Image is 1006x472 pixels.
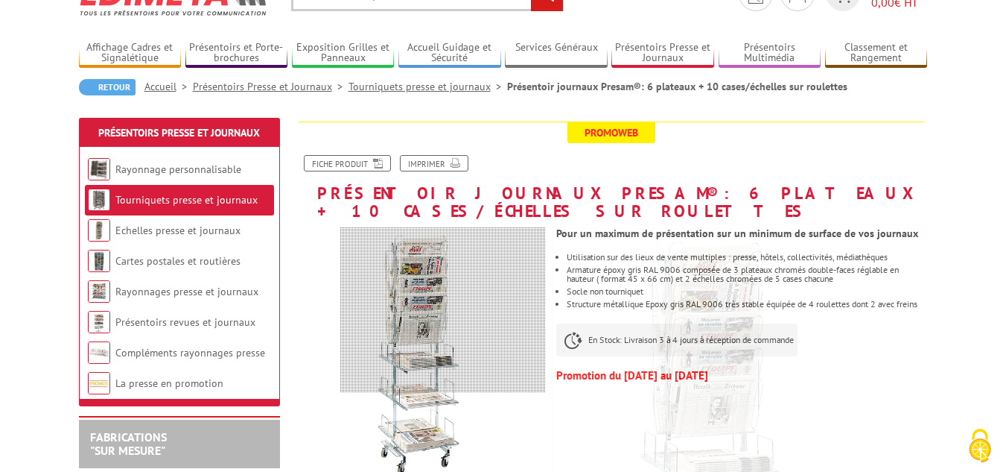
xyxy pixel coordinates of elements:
a: Imprimer [400,155,468,172]
img: Cookies (fenêtre modale) [961,427,999,465]
a: Compléments rayonnages presse [115,346,265,359]
a: Présentoirs Presse et Journaux [611,41,714,66]
a: Retour [79,79,136,95]
a: Exposition Grilles et Panneaux [292,41,395,66]
a: Tourniquets presse et journaux [348,80,507,93]
a: Présentoirs Presse et Journaux [98,126,260,139]
img: Compléments rayonnages presse [88,342,110,364]
li: Présentoir journaux Presam®: 6 plateaux + 10 cases/échelles sur roulettes [507,79,847,94]
a: Services Généraux [505,41,608,66]
button: Cookies (fenêtre modale) [954,421,1006,472]
img: Cartes postales et routières [88,250,110,272]
a: Présentoirs et Porte-brochures [185,41,288,66]
img: Echelles presse et journaux [88,219,110,242]
a: Accueil Guidage et Sécurité [398,41,501,66]
a: Fiche produit [304,155,391,172]
img: Tourniquets presse et journaux [88,189,110,211]
a: Présentoirs Presse et Journaux [193,80,348,93]
a: Affichage Cadres et Signalétique [79,41,182,66]
img: Rayonnages presse et journaux [88,280,110,303]
a: Rayonnage personnalisable [115,163,241,176]
a: Cartes postales et routières [115,254,241,268]
a: Accueil [144,80,193,93]
a: Présentoirs Multimédia [719,41,821,66]
a: La presse en promotion [115,377,223,390]
a: Echelles presse et journaux [115,224,241,237]
a: Présentoirs revues et journaux [115,315,255,329]
img: La presse en promotion [88,372,110,394]
a: Rayonnages presse et journaux [115,285,258,298]
img: Rayonnage personnalisable [88,158,110,180]
img: Présentoirs revues et journaux [88,311,110,333]
a: Tourniquets presse et journaux [115,193,258,207]
a: Classement et Rangement [825,41,928,66]
a: FABRICATIONS"Sur Mesure" [90,429,167,458]
span: Promoweb [567,122,655,143]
